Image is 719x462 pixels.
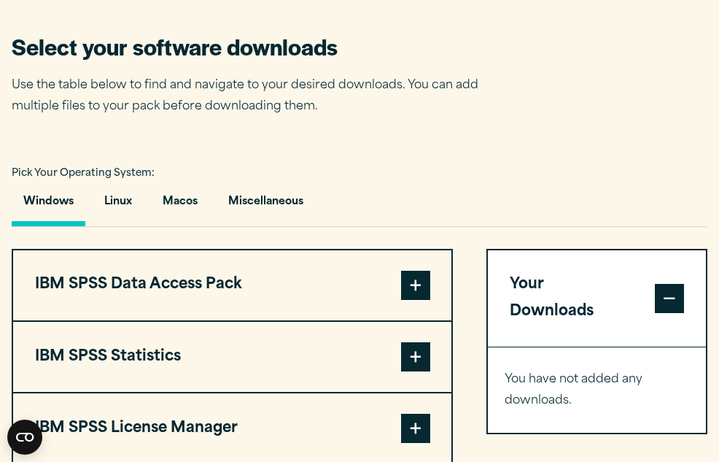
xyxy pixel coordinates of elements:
[505,369,689,412] p: You have not added any downloads.
[151,185,209,226] button: Macos
[12,169,155,178] span: Pick Your Operating System:
[7,420,42,455] button: Open CMP widget
[13,250,451,320] button: IBM SPSS Data Access Pack
[12,31,500,61] h2: Select your software downloads
[488,347,706,433] div: Your Downloads
[488,250,706,347] button: Your Downloads
[217,185,315,226] button: Miscellaneous
[13,322,451,392] button: IBM SPSS Statistics
[12,75,500,118] p: Use the table below to find and navigate to your desired downloads. You can add multiple files to...
[12,185,85,226] button: Windows
[93,185,144,226] button: Linux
